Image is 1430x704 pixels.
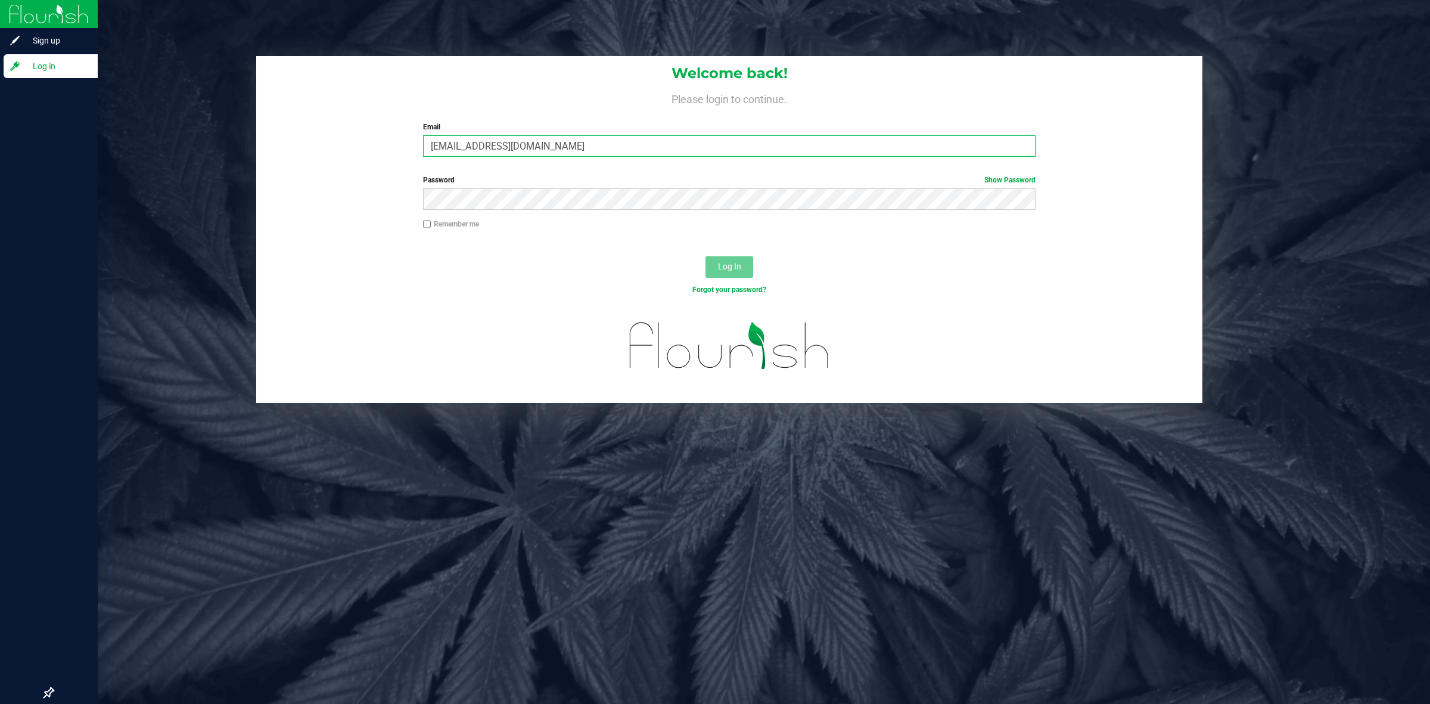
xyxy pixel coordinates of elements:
inline-svg: Sign up [9,35,21,46]
span: Sign up [21,33,92,48]
span: Password [423,176,455,184]
h1: Welcome back! [256,66,1202,81]
span: Log in [21,59,92,73]
button: Log In [705,256,753,278]
a: Show Password [984,176,1036,184]
img: flourish_logo.svg [611,308,848,384]
label: Remember me [423,219,479,230]
a: Forgot your password? [692,286,766,294]
label: Email [423,122,1036,132]
span: Log In [718,262,741,271]
inline-svg: Log in [9,60,21,72]
h4: Please login to continue. [256,91,1202,105]
input: Remember me [423,220,431,228]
